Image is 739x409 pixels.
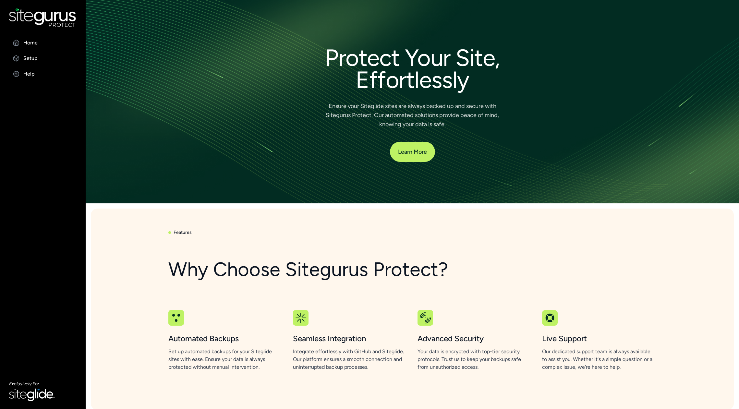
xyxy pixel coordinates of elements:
p: Setup [23,54,38,62]
p: Ensure your Siteglide sites are always backed up and secure with Sitegurus Protect. Our automated... [319,102,506,129]
h1: Protect Your Site, Effortlessly [319,47,506,91]
p: Integrate effortlessly with GitHub and Siteglide. Our platform ensures a smooth connection and un... [293,348,407,371]
span: Features [174,229,192,236]
p: Set up automated backups for your Siteglide sites with ease. Ensure your data is always protected... [168,348,283,371]
a: Learn More [390,142,435,162]
p: Exclusively For [9,381,77,387]
h5: Advanced Security [418,333,532,344]
h1: Why Choose Sitegurus Protect? [168,259,656,279]
p: Home [23,39,38,47]
a: Home [9,39,77,47]
h5: Seamless Integration [293,333,407,344]
p: Our dedicated support team is always available to assist you. Whether it's a simple question or a... [542,348,656,371]
a: Help [9,70,77,78]
h5: Automated Backups [168,333,283,344]
a: Setup [9,54,77,62]
p: Your data is encrypted with top-tier security protocols. Trust us to keep your backups safe from ... [418,348,532,371]
p: Help [23,70,35,78]
h5: Live Support [542,333,656,344]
